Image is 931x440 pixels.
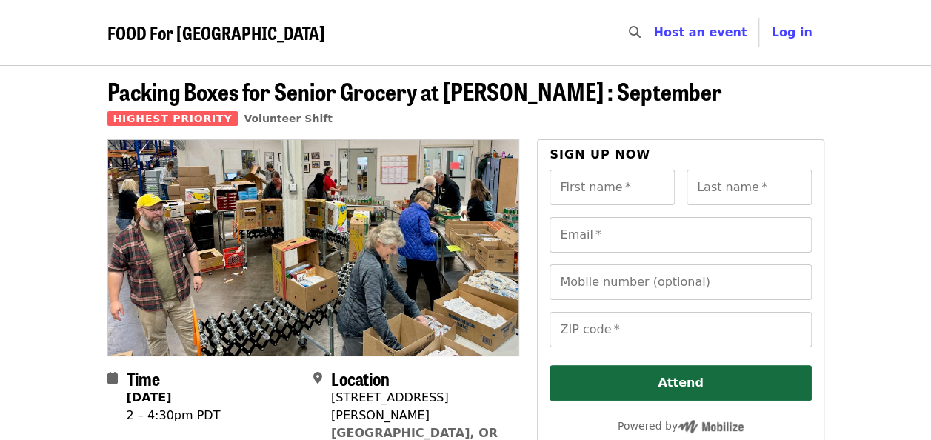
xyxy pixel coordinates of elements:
a: Volunteer Shift [244,113,333,124]
div: 2 – 4:30pm PDT [127,407,221,424]
input: Mobile number (optional) [550,264,811,300]
button: Log in [759,18,824,47]
div: [STREET_ADDRESS][PERSON_NAME] [331,389,507,424]
input: ZIP code [550,312,811,347]
i: map-marker-alt icon [313,371,322,385]
span: FOOD For [GEOGRAPHIC_DATA] [107,19,325,45]
span: Time [127,365,160,391]
img: Packing Boxes for Senior Grocery at Bailey Hill : September organized by FOOD For Lane County [108,140,519,355]
span: Location [331,365,390,391]
span: Log in [771,25,812,39]
img: Powered by Mobilize [678,420,744,433]
span: Powered by [618,420,744,432]
input: Search [649,15,661,50]
button: Attend [550,365,811,401]
input: Email [550,217,811,253]
span: Highest Priority [107,111,238,126]
input: First name [550,170,675,205]
span: Packing Boxes for Senior Grocery at [PERSON_NAME] : September [107,73,722,108]
a: FOOD For [GEOGRAPHIC_DATA] [107,22,325,44]
a: Host an event [653,25,747,39]
i: calendar icon [107,371,118,385]
input: Last name [687,170,812,205]
span: Sign up now [550,147,650,161]
i: search icon [628,25,640,39]
strong: [DATE] [127,390,172,404]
